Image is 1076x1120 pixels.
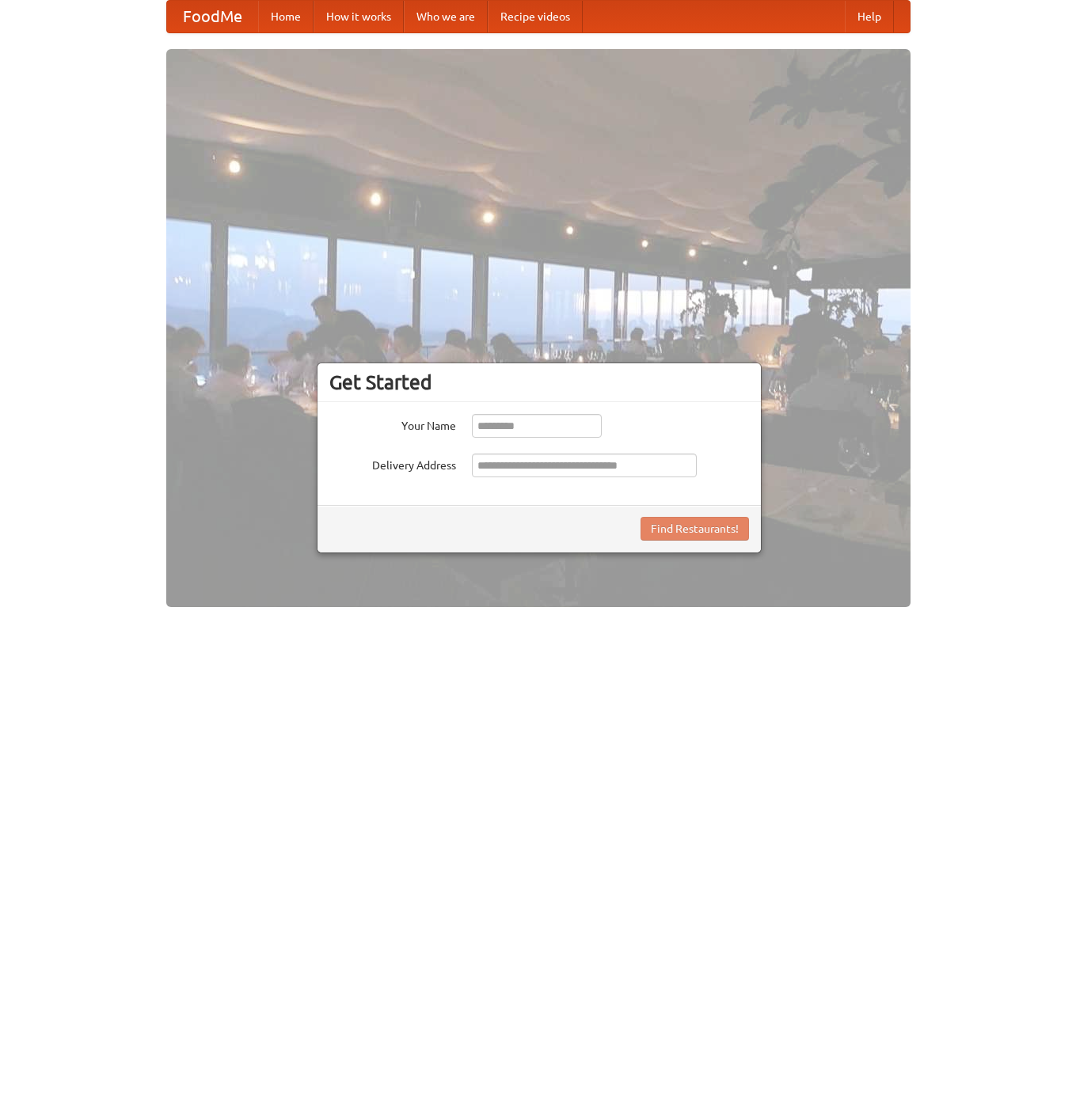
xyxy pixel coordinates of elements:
[641,517,749,541] button: Find Restaurants!
[258,1,314,32] a: Home
[329,370,749,394] h3: Get Started
[845,1,894,32] a: Help
[329,414,456,434] label: Your Name
[314,1,404,32] a: How it works
[488,1,583,32] a: Recipe videos
[404,1,488,32] a: Who we are
[167,1,258,32] a: FoodMe
[329,454,456,473] label: Delivery Address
